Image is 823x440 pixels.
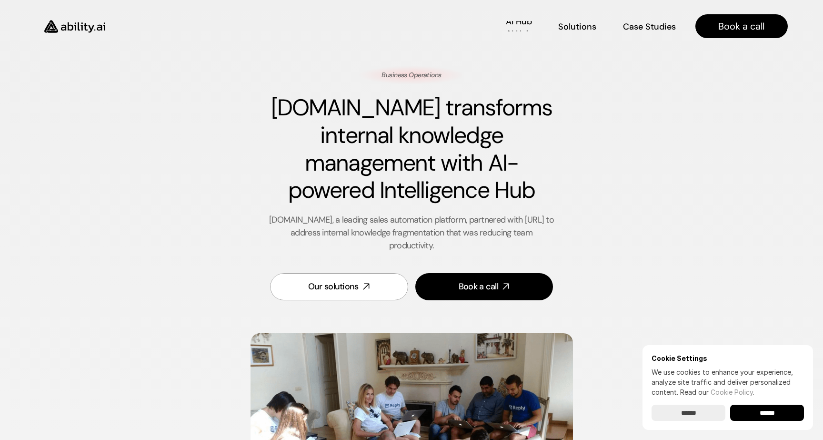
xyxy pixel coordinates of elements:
[415,273,553,300] a: Book a call
[622,18,676,35] a: Case Studies
[119,14,788,38] nav: Main navigation
[381,71,441,80] p: Business Operations
[505,18,532,35] a: AI HubAI Hub
[711,388,753,396] a: Cookie Policy
[506,28,531,40] p: AI Hub
[459,281,498,293] div: Book a call
[269,214,554,252] p: [DOMAIN_NAME], a leading sales automation platform, partnered with [URL] to address internal know...
[270,273,408,300] a: Our solutions
[308,281,359,293] div: Our solutions
[652,367,804,397] p: We use cookies to enhance your experience, analyze site traffic and deliver personalized content.
[505,16,532,28] p: AI Hub
[558,21,596,33] p: Solutions
[269,94,554,204] h1: [DOMAIN_NAME] transforms internal knowledge management with AI-powered Intelligence Hub
[680,388,754,396] span: Read our .
[695,14,787,38] a: Book a call
[652,354,804,362] h6: Cookie Settings
[558,18,596,35] a: Solutions
[622,21,675,33] p: Case Studies
[718,20,764,33] p: Book a call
